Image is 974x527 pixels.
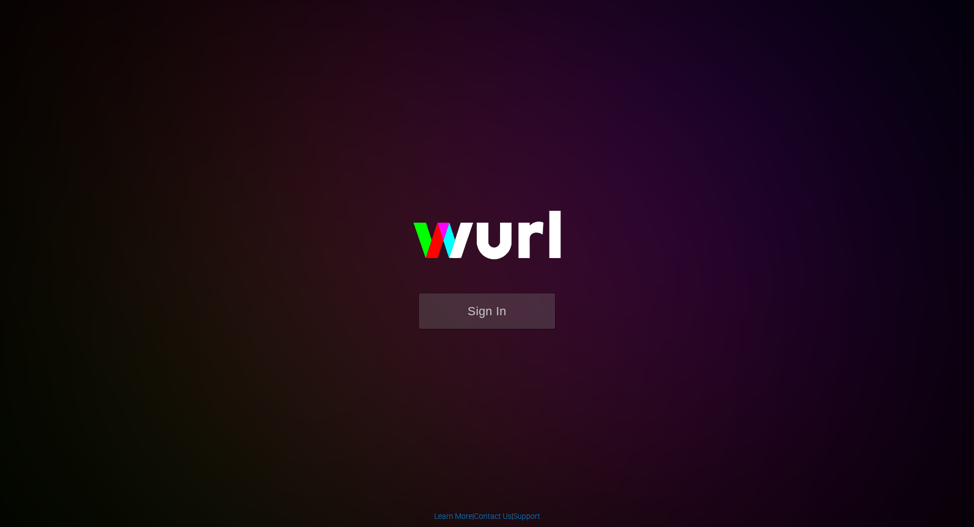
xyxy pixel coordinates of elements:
button: Sign In [419,293,555,329]
div: | | [434,511,540,522]
a: Learn More [434,512,472,520]
a: Support [513,512,540,520]
a: Contact Us [474,512,511,520]
img: wurl-logo-on-black-223613ac3d8ba8fe6dc639794a292ebdb59501304c7dfd60c99c58986ef67473.svg [378,187,596,293]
